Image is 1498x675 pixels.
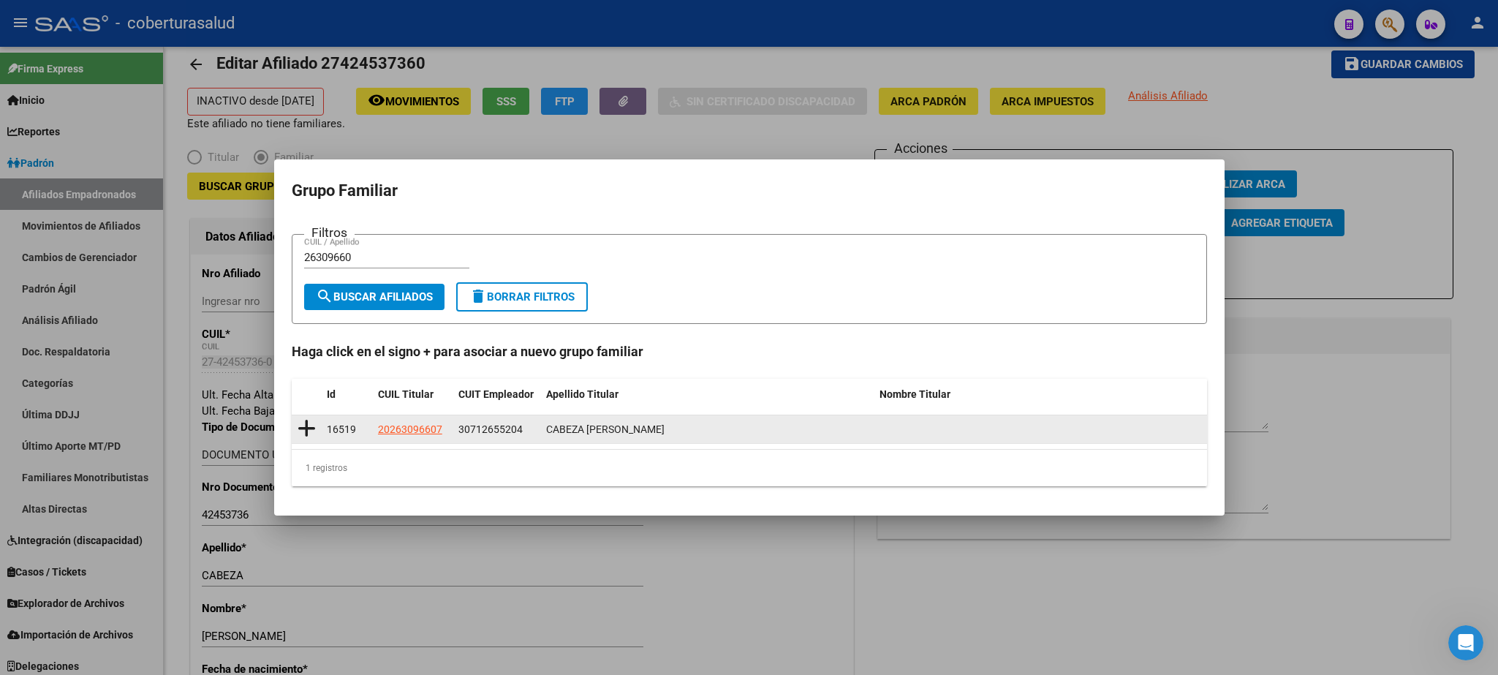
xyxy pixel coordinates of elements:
[546,388,619,400] span: Apellido Titular
[540,379,874,410] datatable-header-cell: Apellido Titular
[469,290,575,303] span: Borrar Filtros
[304,223,355,242] h3: Filtros
[453,379,540,410] datatable-header-cell: CUIT Empleador
[327,388,336,400] span: Id
[458,423,523,435] span: 30712655204
[292,177,1207,205] h2: Grupo Familiar
[469,287,487,305] mat-icon: delete
[321,379,372,410] datatable-header-cell: Id
[874,379,1207,410] datatable-header-cell: Nombre Titular
[546,423,665,435] span: CABEZA FERNANDO ATILIO
[456,282,588,312] button: Borrar Filtros
[378,423,442,435] span: 20263096607
[292,342,1207,361] h4: Haga click en el signo + para asociar a nuevo grupo familiar
[316,290,433,303] span: Buscar Afiliados
[316,287,333,305] mat-icon: search
[1448,625,1483,660] iframe: Intercom live chat
[372,379,453,410] datatable-header-cell: CUIL Titular
[458,388,534,400] span: CUIT Empleador
[327,423,356,435] span: 16519
[879,388,950,400] span: Nombre Titular
[378,388,434,400] span: CUIL Titular
[292,450,1207,486] div: 1 registros
[304,284,445,310] button: Buscar Afiliados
